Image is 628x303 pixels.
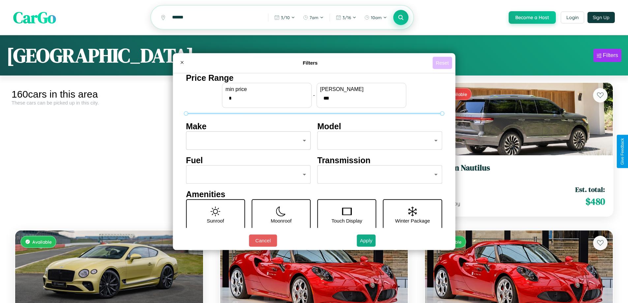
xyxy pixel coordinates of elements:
p: Winter Package [395,216,430,225]
h4: Price Range [186,73,442,83]
p: - [313,91,315,100]
label: min price [225,86,308,92]
span: Available [32,239,52,245]
span: Est. total: [575,185,605,194]
label: [PERSON_NAME] [320,86,403,92]
button: Apply [357,234,376,247]
h4: Transmission [317,156,442,165]
button: 7am [300,12,327,23]
span: 3 / 16 [343,15,351,20]
h1: [GEOGRAPHIC_DATA] [7,42,194,69]
h4: Make [186,122,311,131]
h4: Model [317,122,442,131]
p: Moonroof [271,216,291,225]
span: 3 / 10 [281,15,290,20]
button: Sign Up [587,12,615,23]
a: Lincoln Nautilus2021 [433,163,605,179]
div: Give Feedback [620,138,625,165]
button: Become a Host [509,11,556,24]
button: 3/10 [271,12,298,23]
div: 160 cars in this area [12,89,207,100]
h4: Fuel [186,156,311,165]
button: Filters [593,49,621,62]
h3: Lincoln Nautilus [433,163,605,173]
h4: Filters [188,60,433,66]
button: 10am [361,12,390,23]
button: Cancel [249,234,277,247]
div: These cars can be picked up in this city. [12,100,207,106]
p: Sunroof [207,216,224,225]
button: Reset [433,57,452,69]
div: Filters [603,52,618,59]
span: 7am [310,15,318,20]
h4: Amenities [186,190,442,199]
span: CarGo [13,7,56,28]
span: 10am [371,15,382,20]
button: Login [561,12,584,23]
button: 3/16 [333,12,360,23]
span: $ 480 [585,195,605,208]
p: Touch Display [331,216,362,225]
